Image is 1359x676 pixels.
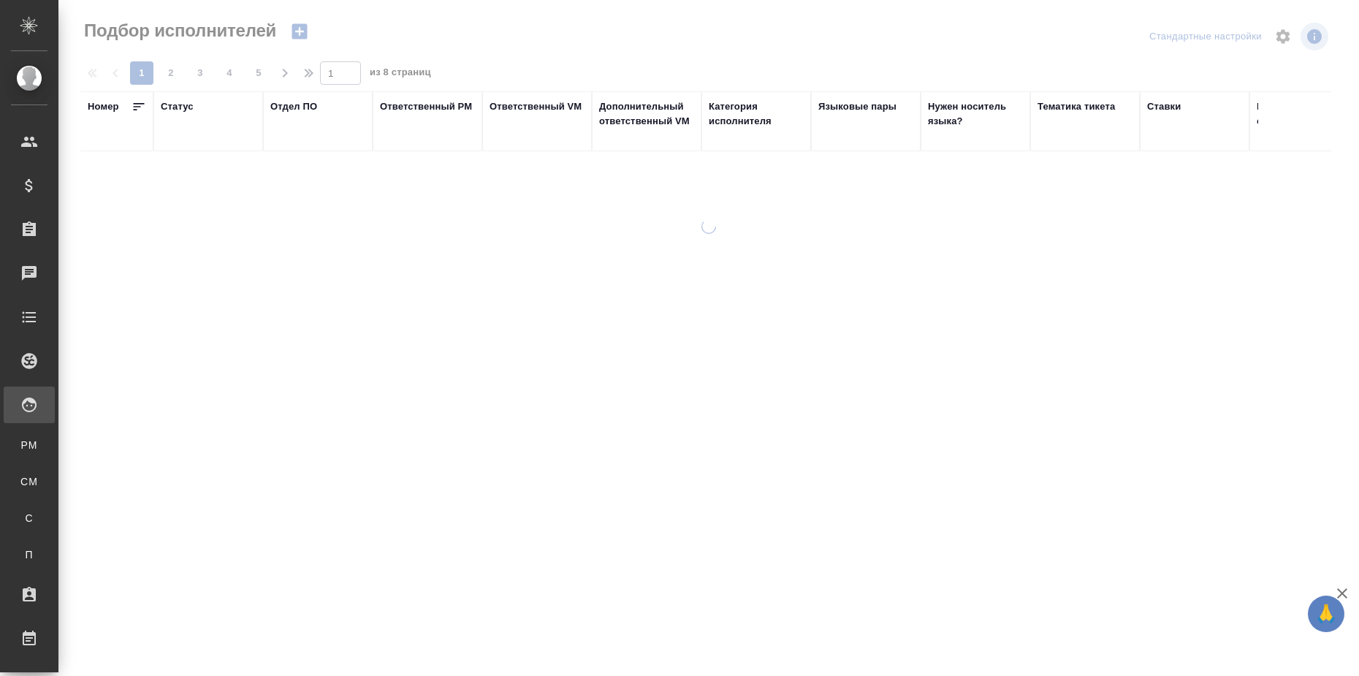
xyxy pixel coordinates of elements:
a: С [11,504,47,533]
button: 🙏 [1308,596,1344,632]
div: Номер [88,99,119,114]
div: Категория исполнителя [709,99,804,129]
div: Ответственный PM [380,99,472,114]
div: Отдел ПО [270,99,317,114]
a: PM [11,430,47,460]
span: 🙏 [1314,599,1339,629]
span: С [18,511,40,525]
div: Ставки [1147,99,1181,114]
span: PM [18,438,40,452]
span: CM [18,474,40,489]
div: Тематика тикета [1038,99,1115,114]
div: Предельный срок подбора [1257,99,1337,129]
div: Дополнительный ответственный VM [599,99,694,129]
div: Ответственный VM [490,99,582,114]
a: CM [11,467,47,496]
div: Языковые пары [818,99,897,114]
div: Статус [161,99,194,114]
div: Нужен носитель языка? [928,99,1023,129]
span: П [18,547,40,562]
a: П [11,540,47,569]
